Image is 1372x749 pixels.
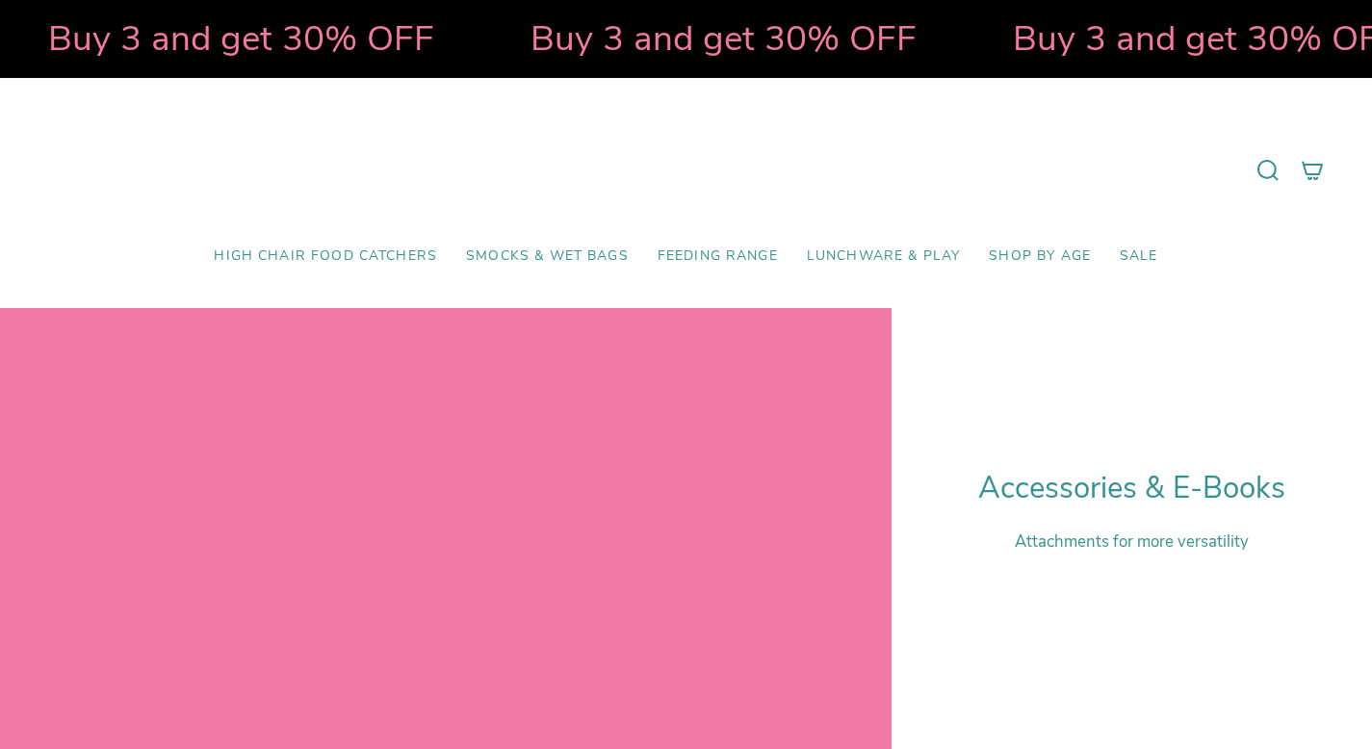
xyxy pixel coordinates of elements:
span: High Chair Food Catchers [214,248,437,265]
a: Smocks & Wet Bags [452,234,643,279]
span: Shop by Age [989,248,1091,265]
a: SALE [1105,234,1173,279]
a: Lunchware & Play [792,234,974,279]
a: Mumma’s Little Helpers [520,107,852,234]
a: Shop by Age [974,234,1105,279]
strong: Buy 3 and get 30% OFF [44,14,430,63]
strong: Buy 3 and get 30% OFF [527,14,913,63]
p: Attachments for more versatility [978,530,1285,553]
a: Feeding Range [643,234,792,279]
span: SALE [1120,248,1158,265]
h1: Accessories & E-Books [978,471,1285,506]
span: Lunchware & Play [807,248,960,265]
a: High Chair Food Catchers [199,234,452,279]
span: Smocks & Wet Bags [466,248,629,265]
span: Feeding Range [658,248,778,265]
